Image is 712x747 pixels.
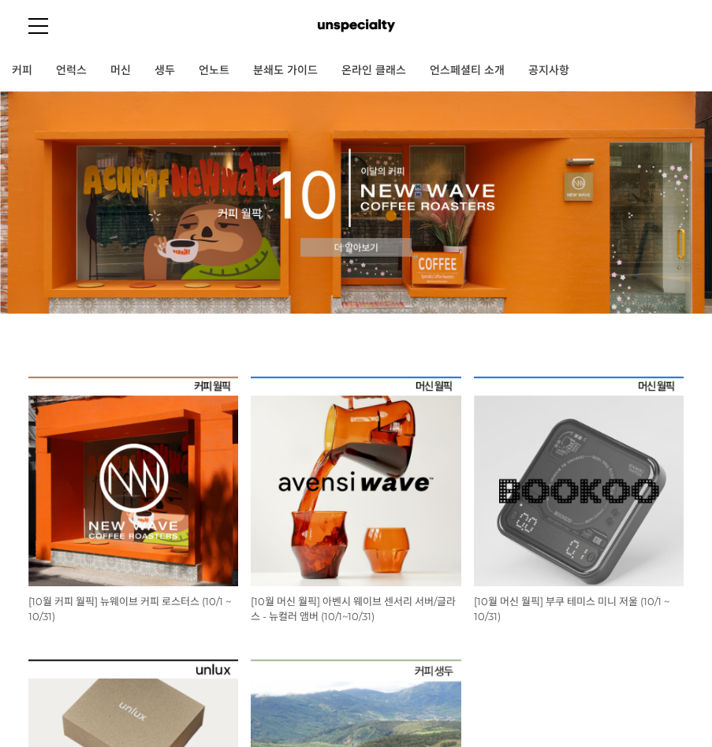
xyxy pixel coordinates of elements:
[474,595,669,622] a: [10월 머신 월픽] 부쿠 테미스 미니 저울 (10/1 ~ 10/31)
[28,595,231,622] a: [10월 커피 월픽] 뉴웨이브 커피 로스터스 (10/1 ~ 10/31)
[251,595,456,622] a: [10월 머신 월픽] 아벤시 웨이브 센서리 서버/글라스 - 뉴컬러 앰버 (10/1~10/31)
[516,51,581,91] a: 공지사항
[241,51,330,91] a: 분쇄도 가이드
[251,377,460,586] img: [10월 머신 월픽] 아벤시 웨이브 센서리 서버/글라스 - 뉴컬러 앰버 (10/1~10/31)
[318,14,394,38] img: 언스페셜티 몰
[28,377,238,586] img: [10월 커피 월픽] 뉴웨이브 커피 로스터스 (10/1 ~ 10/31)
[143,51,187,91] a: 생두
[330,51,418,91] a: 온라인 클래스
[474,377,684,586] img: [10월 머신 월픽] 부쿠 테미스 미니 저울 (10/1 ~ 10/31)
[44,51,99,91] a: 언럭스
[418,51,516,91] a: 언스페셜티 소개
[187,51,241,91] a: 언노트
[99,51,143,91] a: 머신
